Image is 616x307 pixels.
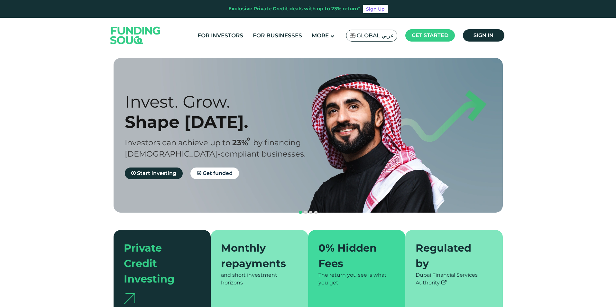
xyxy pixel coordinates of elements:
div: Regulated by [416,240,485,271]
img: Logo [104,19,167,52]
img: arrow [124,293,135,304]
div: Invest. Grow. [125,91,319,112]
div: Private Credit Investing [124,240,193,287]
span: Get started [412,32,448,38]
a: Start investing [125,168,183,179]
div: Exclusive Private Credit deals with up to 23% return* [228,5,360,13]
span: More [312,32,329,39]
div: and short investment horizons [221,271,298,287]
a: Sign Up [363,5,388,13]
a: For Businesses [251,30,304,41]
div: Monthly repayments [221,240,290,271]
span: Investors can achieve up to [125,138,230,147]
a: Sign in [463,29,504,42]
div: Dubai Financial Services Authority [416,271,492,287]
span: Sign in [473,32,493,38]
span: 23% [232,138,253,147]
button: navigation [308,210,313,215]
div: 0% Hidden Fees [318,240,388,271]
div: Shape [DATE]. [125,112,319,132]
button: navigation [298,210,303,215]
button: navigation [313,210,318,215]
a: For Investors [196,30,245,41]
a: Get funded [190,168,239,179]
div: The return you see is what you get [318,271,395,287]
span: Global عربي [357,32,394,39]
i: 23% IRR (expected) ~ 15% Net yield (expected) [247,138,250,141]
span: Get funded [203,170,233,176]
img: SA Flag [350,33,355,38]
span: Start investing [137,170,176,176]
button: navigation [303,210,308,215]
